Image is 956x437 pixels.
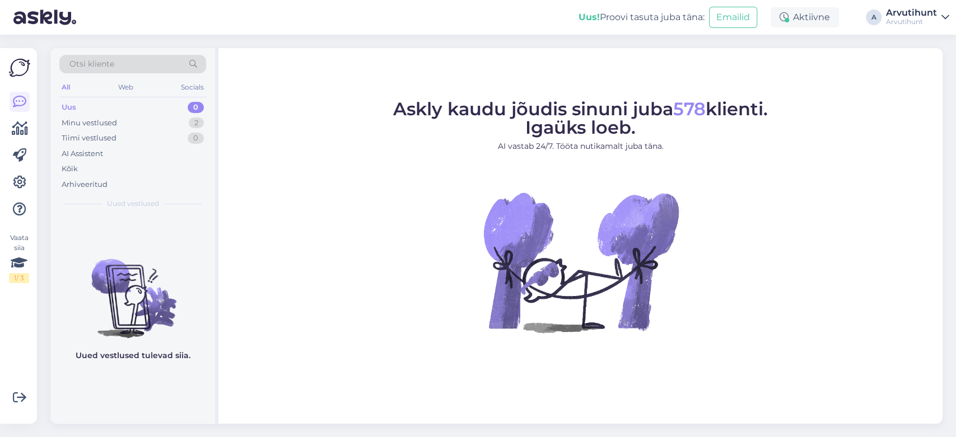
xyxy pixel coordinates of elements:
div: AI Assistent [62,148,103,159]
div: Vaata siia [9,233,29,283]
span: Uued vestlused [107,199,159,209]
p: Uued vestlused tulevad siia. [76,350,190,361]
div: Web [116,80,136,95]
div: All [59,80,72,95]
div: Arvutihunt [886,8,937,17]
div: Proovi tasuta juba täna: [579,11,705,24]
div: Kõik [62,163,78,175]
img: No Chat active [480,161,682,363]
p: AI vastab 24/7. Tööta nutikamalt juba täna. [393,140,768,152]
div: Socials [179,80,206,95]
button: Emailid [709,7,757,28]
div: Tiimi vestlused [62,133,116,144]
img: Askly Logo [9,57,30,78]
a: ArvutihuntArvutihunt [886,8,949,26]
span: 578 [673,98,706,120]
div: Minu vestlused [62,118,117,129]
span: Askly kaudu jõudis sinuni juba klienti. Igaüks loeb. [393,98,768,138]
div: 1 / 3 [9,273,29,283]
div: Uus [62,102,76,113]
div: 0 [188,133,204,144]
div: Aktiivne [771,7,839,27]
div: 2 [189,118,204,129]
img: No chats [50,239,215,340]
b: Uus! [579,12,600,22]
div: Arvutihunt [886,17,937,26]
div: Arhiveeritud [62,179,108,190]
div: 0 [188,102,204,113]
span: Otsi kliente [69,58,114,70]
div: A [866,10,882,25]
